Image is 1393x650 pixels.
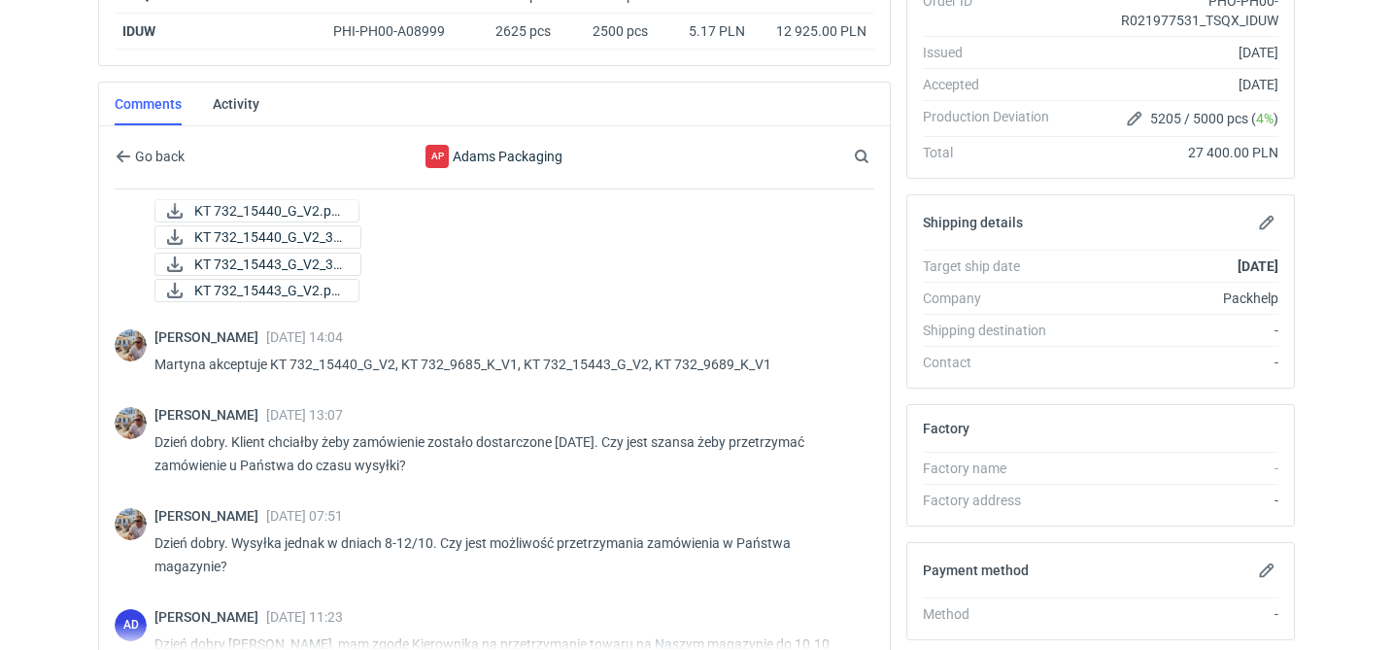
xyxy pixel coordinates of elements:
a: Comments [115,83,182,125]
div: Production Deviation [923,107,1065,130]
div: - [1065,321,1278,340]
div: Accepted [923,75,1065,94]
span: [DATE] 14:04 [266,329,343,345]
div: KT 732_15440_G_V2.pdf [154,199,349,222]
div: Adams Packaging [335,145,654,168]
img: Michał Palasek [115,407,147,439]
span: [DATE] 07:51 [266,508,343,524]
div: Company [923,289,1065,308]
div: Target ship date [923,257,1065,276]
div: Issued [923,43,1065,62]
span: 4% [1256,111,1274,126]
div: 12 925.00 PLN [761,21,866,41]
a: KT 732_15443_G_V2_3D... [154,253,361,276]
div: Shipping destination [923,321,1065,340]
p: Dzień dobry. Klient chciałby żeby zamówienie zostało dostarczone [DATE]. Czy jest szansa żeby prz... [154,430,859,477]
a: Activity [213,83,259,125]
div: - [1065,353,1278,372]
span: KT 732_15440_G_V2.pd... [194,200,343,222]
div: - [1065,491,1278,510]
div: [DATE] [1065,75,1278,94]
span: [PERSON_NAME] [154,508,266,524]
button: Edit production Deviation [1123,107,1146,130]
div: Packhelp [1065,289,1278,308]
span: [DATE] 11:23 [266,609,343,625]
input: Search [850,145,912,168]
h2: Shipping details [923,215,1023,230]
img: Michał Palasek [115,329,147,361]
a: IDUW [122,23,155,39]
span: KT 732_15440_G_V2_3D... [194,226,345,248]
span: [PERSON_NAME] [154,407,266,423]
figcaption: AP [425,145,449,168]
div: PHI-PH00-A08999 [333,21,463,41]
h2: Factory [923,421,969,436]
div: KT 732_15443_G_V2.pdf [154,279,349,302]
span: [PERSON_NAME] [154,609,266,625]
span: [PERSON_NAME] [154,329,266,345]
button: Go back [115,145,186,168]
p: Dzień dobry. Wysyłka jednak w dniach 8-12/10. Czy jest możliwość przetrzymania zamówienia w Państ... [154,531,859,578]
div: 2625 pcs [471,14,559,50]
span: Go back [131,150,185,163]
div: Anita Dolczewska [115,609,147,641]
p: Martyna akceptuje KT 732_15440_G_V2, KT 732_9685_K_V1, KT 732_15443_G_V2, KT 732_9689_K_V1 [154,353,859,376]
a: KT 732_15443_G_V2.pd... [154,279,359,302]
div: KT 732_15440_G_V2_3D.JPG [154,225,349,249]
div: Factory address [923,491,1065,510]
div: Contact [923,353,1065,372]
span: KT 732_15443_G_V2.pd... [194,280,343,301]
figcaption: AD [115,609,147,641]
h2: Payment method [923,563,1029,578]
div: Adams Packaging [425,145,449,168]
img: Michał Palasek [115,508,147,540]
span: [DATE] 13:07 [266,407,343,423]
div: 27 400.00 PLN [1065,143,1278,162]
div: Total [923,143,1065,162]
strong: [DATE] [1238,258,1278,274]
button: Edit payment method [1255,559,1278,582]
div: [DATE] [1065,43,1278,62]
div: 2500 pcs [559,14,656,50]
div: Factory name [923,459,1065,478]
div: KT 732_15443_G_V2_3D.JPG [154,253,349,276]
span: 5205 / 5000 pcs ( ) [1150,109,1278,128]
button: Edit shipping details [1255,211,1278,234]
div: 5.17 PLN [663,21,745,41]
span: KT 732_15443_G_V2_3D... [194,254,345,275]
a: KT 732_15440_G_V2_3D... [154,225,361,249]
div: Method [923,604,1065,624]
a: KT 732_15440_G_V2.pd... [154,199,359,222]
div: - [1065,604,1278,624]
div: - [1065,459,1278,478]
